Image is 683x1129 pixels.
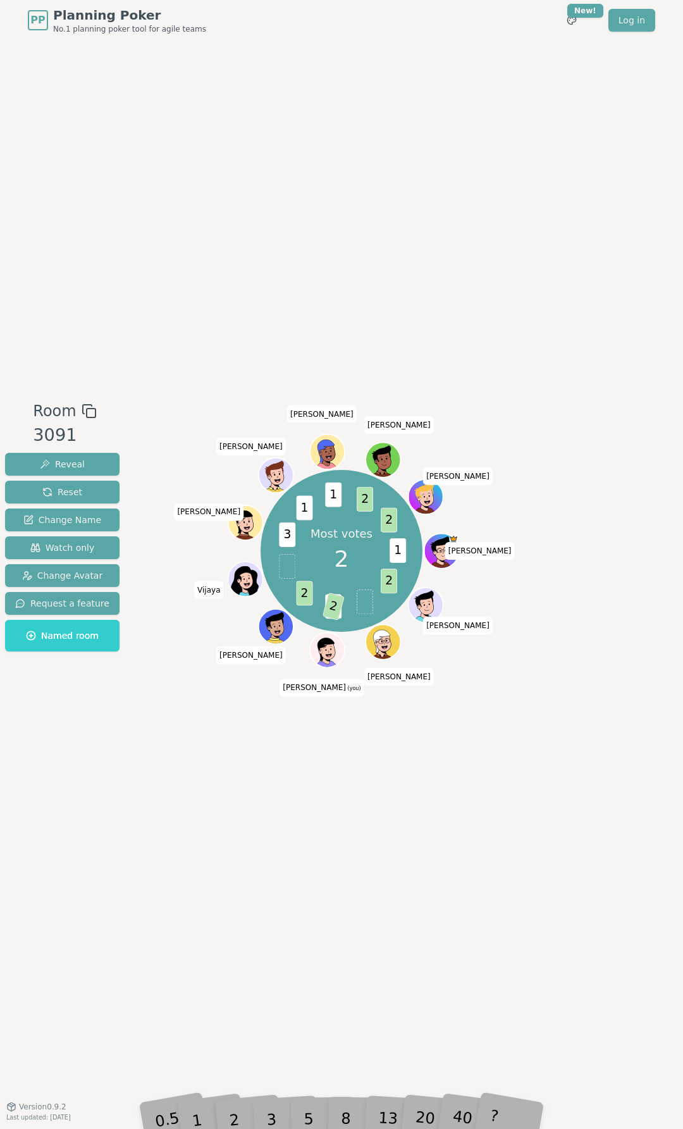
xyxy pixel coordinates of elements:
[30,541,95,554] span: Watch only
[6,1114,71,1121] span: Last updated: [DATE]
[53,24,206,34] span: No.1 planning poker tool for agile teams
[19,1102,66,1112] span: Version 0.9.2
[381,508,397,533] span: 2
[445,542,515,560] span: Click to change your name
[390,538,406,563] span: 1
[325,595,341,619] span: 3
[280,679,364,696] span: Click to change your name
[216,646,286,664] span: Click to change your name
[26,629,99,642] span: Named room
[423,467,493,484] span: Click to change your name
[279,522,295,547] span: 3
[5,564,120,587] button: Change Avatar
[174,503,243,521] span: Click to change your name
[42,486,82,498] span: Reset
[346,686,361,691] span: (you)
[325,483,341,507] span: 1
[311,526,372,541] p: Most votes
[33,400,76,423] span: Room
[608,9,655,32] a: Log in
[28,6,206,34] a: PPPlanning PokerNo.1 planning poker tool for agile teams
[323,593,345,620] span: 2
[560,9,583,32] button: New!
[423,617,493,634] span: Click to change your name
[15,597,109,610] span: Request a feature
[40,458,85,471] span: Reveal
[5,536,120,559] button: Watch only
[30,13,45,28] span: PP
[194,581,223,598] span: Click to change your name
[6,1102,66,1112] button: Version0.9.2
[5,453,120,476] button: Reveal
[33,423,96,448] div: 3091
[216,437,286,455] span: Click to change your name
[364,667,434,685] span: Click to change your name
[449,534,458,543] span: Matt is the host
[5,509,120,531] button: Change Name
[5,592,120,615] button: Request a feature
[311,633,344,666] button: Click to change your avatar
[287,405,357,423] span: Click to change your name
[364,416,434,434] span: Click to change your name
[23,514,101,526] span: Change Name
[357,487,373,512] span: 2
[297,496,313,521] span: 1
[297,581,313,606] span: 2
[5,620,120,651] button: Named room
[53,6,206,24] span: Planning Poker
[22,569,103,582] span: Change Avatar
[567,4,603,18] div: New!
[381,569,397,593] span: 2
[335,541,349,576] span: 2
[5,481,120,503] button: Reset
